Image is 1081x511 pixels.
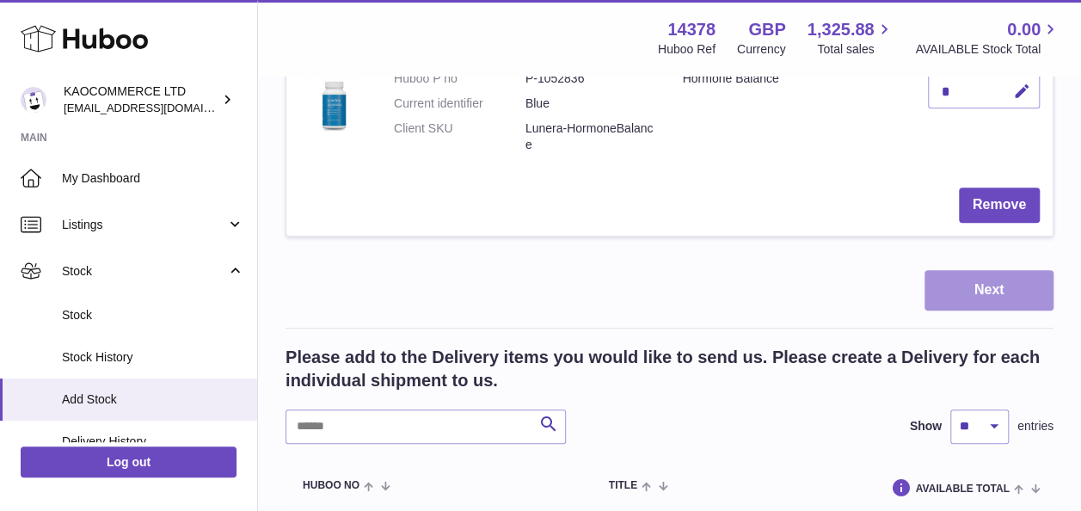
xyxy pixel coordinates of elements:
span: 1,325.88 [808,18,875,41]
span: Listings [62,217,226,233]
a: Log out [21,446,236,477]
a: 1,325.88 Total sales [808,18,894,58]
span: Delivery History [62,434,244,450]
strong: 14378 [667,18,716,41]
div: Huboo Ref [658,41,716,58]
span: My Dashboard [62,170,244,187]
td: Hormone Balance [670,58,915,175]
div: KAOCOMMERCE LTD [64,83,218,116]
button: Remove [959,188,1040,223]
img: internalAdmin-14378@internal.huboo.com [21,87,46,113]
a: 0.00 AVAILABLE Stock Total [915,18,1060,58]
dt: Client SKU [394,120,525,153]
dt: Current identifier [394,95,525,112]
button: Next [924,270,1053,311]
span: [EMAIL_ADDRESS][DOMAIN_NAME] [64,101,253,114]
span: AVAILABLE Total [916,483,1010,495]
span: Add Stock [62,391,244,408]
label: Show [910,418,942,434]
span: Stock [62,263,226,280]
dd: Blue [525,95,657,112]
span: 0.00 [1007,18,1041,41]
dt: Huboo P no [394,71,525,87]
span: Stock History [62,349,244,366]
span: Stock [62,307,244,323]
dd: Lunera-HormoneBalance [525,120,657,153]
span: AVAILABLE Stock Total [915,41,1060,58]
img: Hormone Balance [299,71,368,139]
div: Currency [737,41,786,58]
span: entries [1017,418,1053,434]
span: Huboo no [303,480,359,491]
h2: Please add to the Delivery items you would like to send us. Please create a Delivery for each ind... [286,346,1053,392]
span: Total sales [817,41,894,58]
span: Title [609,480,637,491]
strong: GBP [748,18,785,41]
dd: P-1052836 [525,71,657,87]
